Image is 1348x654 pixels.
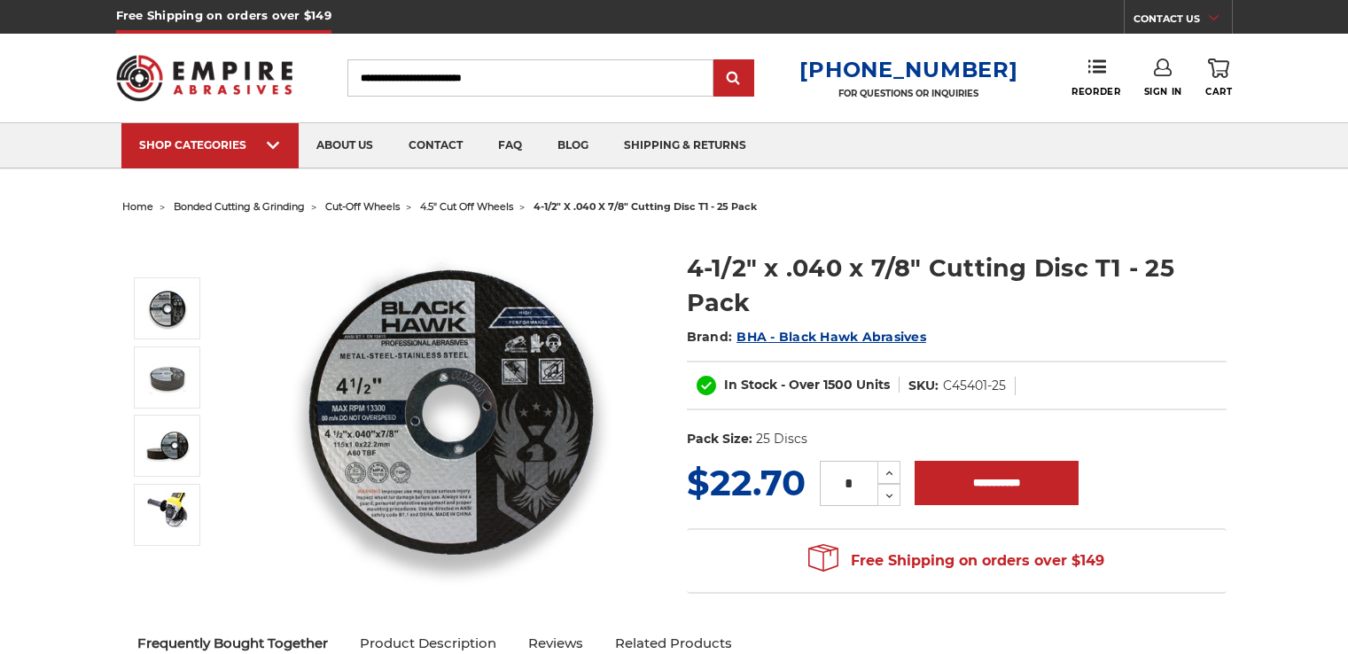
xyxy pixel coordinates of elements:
[856,377,890,393] span: Units
[145,286,190,331] img: 4-1/2" super thin cut off wheel for fast metal cutting and minimal kerf
[274,232,628,587] img: 4-1/2" super thin cut off wheel for fast metal cutting and minimal kerf
[174,200,305,213] a: bonded cutting & grinding
[756,430,807,448] dd: 25 Discs
[540,123,606,168] a: blog
[724,377,777,393] span: In Stock
[606,123,764,168] a: shipping & returns
[116,43,293,113] img: Empire Abrasives
[480,123,540,168] a: faq
[781,377,820,393] span: - Over
[1071,58,1120,97] a: Reorder
[943,377,1006,395] dd: C45401-25
[808,543,1104,579] span: Free Shipping on orders over $149
[799,88,1017,99] p: FOR QUESTIONS OR INQUIRIES
[1205,86,1232,97] span: Cart
[823,377,853,393] span: 1500
[122,200,153,213] a: home
[799,57,1017,82] a: [PHONE_NUMBER]
[687,329,733,345] span: Brand:
[687,430,752,448] dt: Pack Size:
[145,424,190,468] img: 4.5" x .040" cutting wheel for metal and stainless steel
[908,377,939,395] dt: SKU:
[1134,9,1232,34] a: CONTACT US
[1205,58,1232,97] a: Cart
[145,493,190,537] img: Ultra-thin 4.5-inch metal cut-off disc T1 on angle grinder for precision metal cutting.
[145,355,190,400] img: BHA 25 pack of type 1 flat cut off wheels, 4.5 inch diameter
[1071,86,1120,97] span: Reorder
[736,329,926,345] a: BHA - Black Hawk Abrasives
[391,123,480,168] a: contact
[299,123,391,168] a: about us
[534,200,757,213] span: 4-1/2" x .040 x 7/8" cutting disc t1 - 25 pack
[1144,86,1182,97] span: Sign In
[687,251,1227,320] h1: 4-1/2" x .040 x 7/8" Cutting Disc T1 - 25 Pack
[420,200,513,213] a: 4.5" cut off wheels
[687,461,806,504] span: $22.70
[139,138,281,152] div: SHOP CATEGORIES
[716,61,752,97] input: Submit
[325,200,400,213] a: cut-off wheels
